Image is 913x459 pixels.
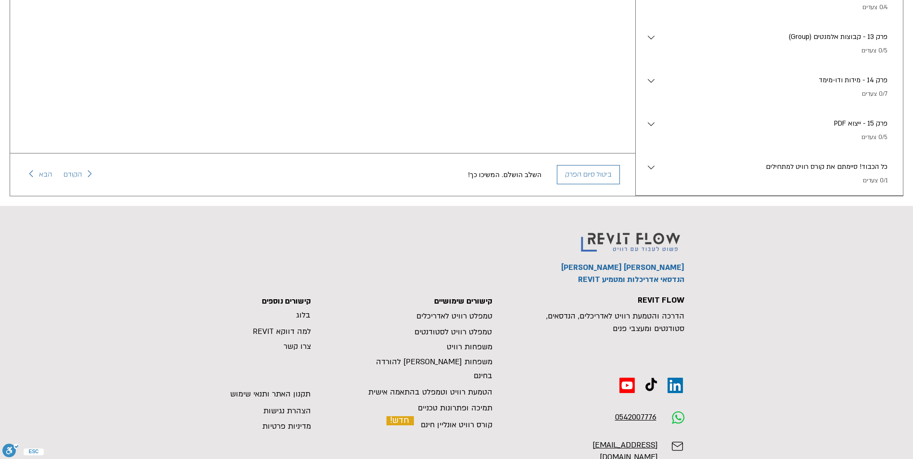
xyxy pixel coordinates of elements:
a: משפחות רוויט [447,342,492,352]
p: (Group) פרק 13 - קבוצות אלמנטים [657,32,887,42]
button: הבא [26,169,52,180]
button: PDF פרק 15 - ייצוא.0/5 צעדים [645,118,893,142]
button: כל הכבוד! סיימתם את קורס רוויט למתחילים.0/1 צעדים [645,162,893,186]
span: הקודם [64,169,82,180]
p: כל הכבוד! סיימתם את קורס רוויט למתחילים [657,162,887,172]
span: השלב הושלם. המשיכו כך! [468,171,541,178]
p: 0/5 צעדים [657,133,887,142]
ul: סרגל קישורים לרשתות חברתיות [619,378,683,393]
p: 0/7 צעדים [657,89,887,99]
span: הבא [39,169,52,180]
span: [PERSON_NAME] [PERSON_NAME] הנדסאי אדריכלות ומטמיע REVIT [561,262,684,285]
a: למה דווקא REVIT [253,326,311,337]
a: הצהרת נגישות [263,406,311,416]
img: Youtube [619,378,635,393]
a: טמפלט רוויט לאדריכלים [416,311,492,321]
span: REVIT FLOW [638,295,684,306]
p: 0/5 צעדים [657,46,887,56]
img: LinkedIn [668,378,683,393]
a: 0542007776 [615,412,656,422]
p: פרק 14 - מידות ודו-מימד [657,75,887,86]
a: תמיכה ופתרונות טכניים [418,403,492,413]
a: משפחות [PERSON_NAME] להורדה בחינם [376,357,492,381]
p: 0/1 צעדים [657,176,887,186]
p: 0/4 צעדים [657,3,887,13]
button: ביטול סיום הפרק [557,165,620,184]
button: פרק 14 - מידות ודו-מימד.0/7 צעדים [645,75,893,99]
p: PDF פרק 15 - ייצוא [657,118,887,129]
a: טמפלט רוויט לסטודנטים [414,327,492,337]
button: הקודם [64,169,95,180]
button: (Group) פרק 13 - קבוצות אלמנטים.0/5 צעדים [645,32,893,56]
a: צרו קשר [283,341,311,352]
span: הדרכה והטמעת רוויט לאדריכלים, הנדסאים, סטודנטים ומעצבי פנים [546,311,684,333]
img: Revit flow logo פשוט לעבוד עם רוויט [574,218,689,258]
a: תקנון האתר ותנאי שימוש [230,389,310,399]
span: קישורים נוספים [262,296,311,306]
span: קישורים שימושיים [434,296,492,306]
a: בלוג [296,310,310,320]
img: TikTok [643,378,659,393]
a: מדיניות פרטיות [262,421,311,432]
a: קורס רוויט אונליין חינם [421,420,492,430]
a: הטמעת רוויט וטמפלט בהתאמה אישית [368,387,492,397]
span: חדש! [390,415,409,426]
span: ביטול סיום הפרק [565,171,612,178]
